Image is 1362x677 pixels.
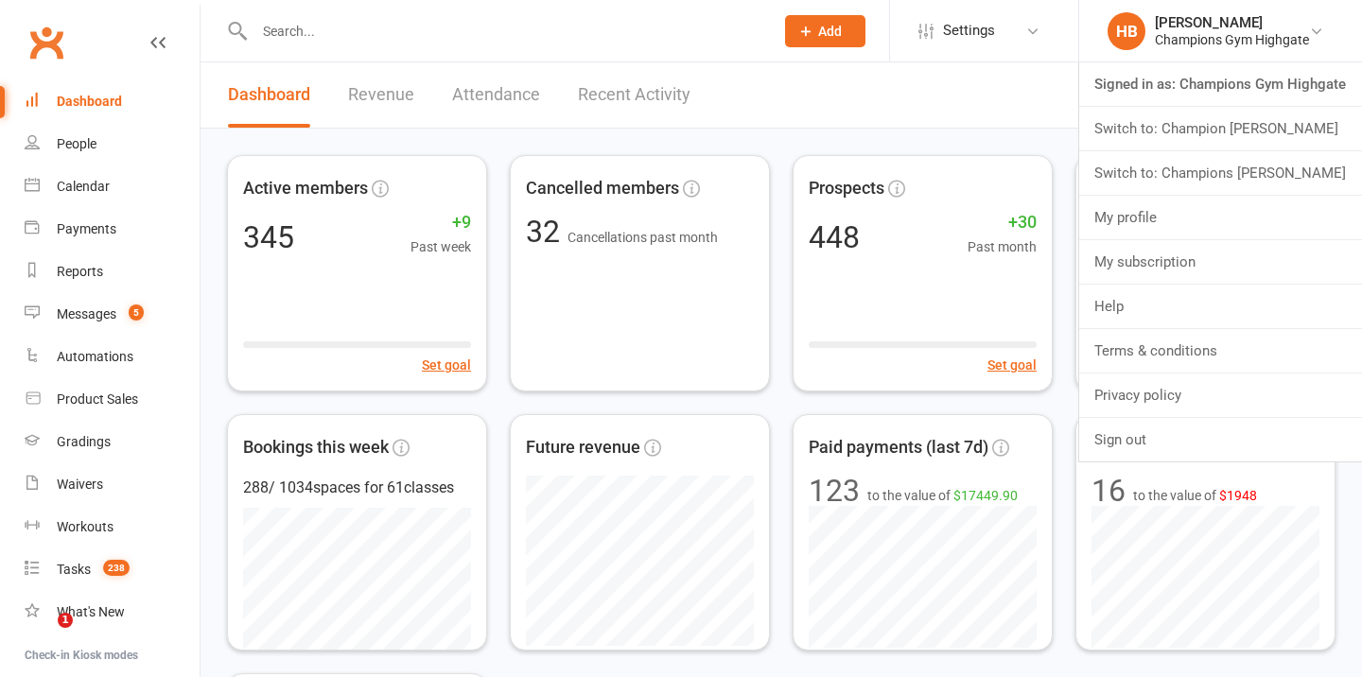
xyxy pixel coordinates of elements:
span: Cancelled members [526,175,679,202]
a: Privacy policy [1079,373,1362,417]
div: Waivers [57,477,103,492]
span: 5 [129,304,144,321]
a: Reports [25,251,200,293]
div: [PERSON_NAME] [1155,14,1309,31]
div: Dashboard [57,94,122,109]
a: My profile [1079,196,1362,239]
a: Switch to: Champion [PERSON_NAME] [1079,107,1362,150]
a: Signed in as: Champions Gym Highgate [1079,62,1362,106]
span: Future revenue [526,434,640,461]
a: Waivers [25,463,200,506]
span: Settings [943,9,995,52]
span: +30 [968,209,1037,236]
span: $1948 [1219,488,1257,503]
a: Workouts [25,506,200,548]
span: Prospects [809,175,884,202]
span: $17449.90 [953,488,1018,503]
div: Messages [57,306,116,321]
span: Past month [968,236,1037,257]
div: What's New [57,604,125,619]
a: Clubworx [23,19,70,66]
div: 16 [1091,476,1126,506]
span: Cancellations past month [567,230,718,245]
a: Dashboard [25,80,200,123]
span: 1 [58,613,73,628]
a: Switch to: Champions [PERSON_NAME] [1079,151,1362,195]
div: Champions Gym Highgate [1155,31,1309,48]
div: Automations [57,349,133,364]
a: Messages 5 [25,293,200,336]
div: Gradings [57,434,111,449]
div: 345 [243,222,294,252]
button: Add [785,15,865,47]
div: Payments [57,221,116,236]
span: Past week [410,236,471,257]
a: Terms & conditions [1079,329,1362,373]
a: Help [1079,285,1362,328]
button: Set goal [422,355,471,375]
a: Automations [25,336,200,378]
a: Tasks 238 [25,548,200,591]
div: 448 [809,222,860,252]
a: Dashboard [228,62,310,128]
span: +9 [410,209,471,236]
span: to the value of [867,485,1018,506]
div: 288 / 1034 spaces for 61 classes [243,476,471,500]
iframe: Intercom live chat [19,613,64,658]
div: Workouts [57,519,113,534]
button: Set goal [987,355,1037,375]
div: Calendar [57,179,110,194]
input: Search... [249,18,760,44]
span: Bookings this week [243,434,389,461]
a: Revenue [348,62,414,128]
a: People [25,123,200,165]
a: What's New [25,591,200,634]
a: My subscription [1079,240,1362,284]
a: Calendar [25,165,200,208]
a: Sign out [1079,418,1362,461]
a: Attendance [452,62,540,128]
div: HB [1108,12,1145,50]
div: Reports [57,264,103,279]
div: Tasks [57,562,91,577]
span: to the value of [1133,485,1257,506]
a: Product Sales [25,378,200,421]
div: 123 [809,476,860,506]
a: Gradings [25,421,200,463]
div: Product Sales [57,391,138,407]
span: 238 [103,560,130,576]
a: Payments [25,208,200,251]
a: Recent Activity [578,62,690,128]
div: People [57,136,96,151]
span: Active members [243,175,368,202]
span: Paid payments (last 7d) [809,434,988,461]
span: Add [818,24,842,39]
span: 32 [526,214,567,250]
